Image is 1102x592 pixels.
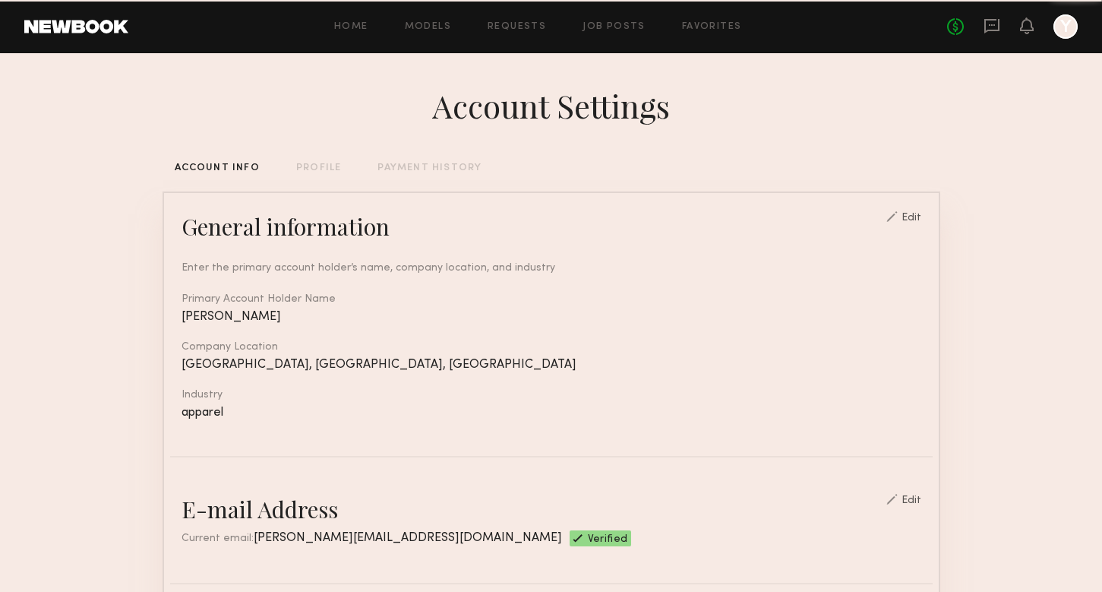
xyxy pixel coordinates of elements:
[432,84,670,127] div: Account Settings
[182,342,921,353] div: Company Location
[377,163,482,173] div: PAYMENT HISTORY
[182,359,921,372] div: [GEOGRAPHIC_DATA], [GEOGRAPHIC_DATA], [GEOGRAPHIC_DATA]
[334,22,368,32] a: Home
[488,22,546,32] a: Requests
[588,534,628,546] span: Verified
[405,22,451,32] a: Models
[1053,14,1078,39] a: Y
[901,495,921,506] div: Edit
[682,22,742,32] a: Favorites
[182,260,921,276] div: Enter the primary account holder’s name, company location, and industry
[901,213,921,223] div: Edit
[182,530,562,546] div: Current email:
[254,532,562,544] span: [PERSON_NAME][EMAIL_ADDRESS][DOMAIN_NAME]
[583,22,646,32] a: Job Posts
[296,163,341,173] div: PROFILE
[182,294,921,305] div: Primary Account Holder Name
[182,311,921,324] div: [PERSON_NAME]
[182,407,921,419] div: apparel
[182,494,338,524] div: E-mail Address
[182,390,921,400] div: Industry
[175,163,260,173] div: ACCOUNT INFO
[182,211,390,242] div: General information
